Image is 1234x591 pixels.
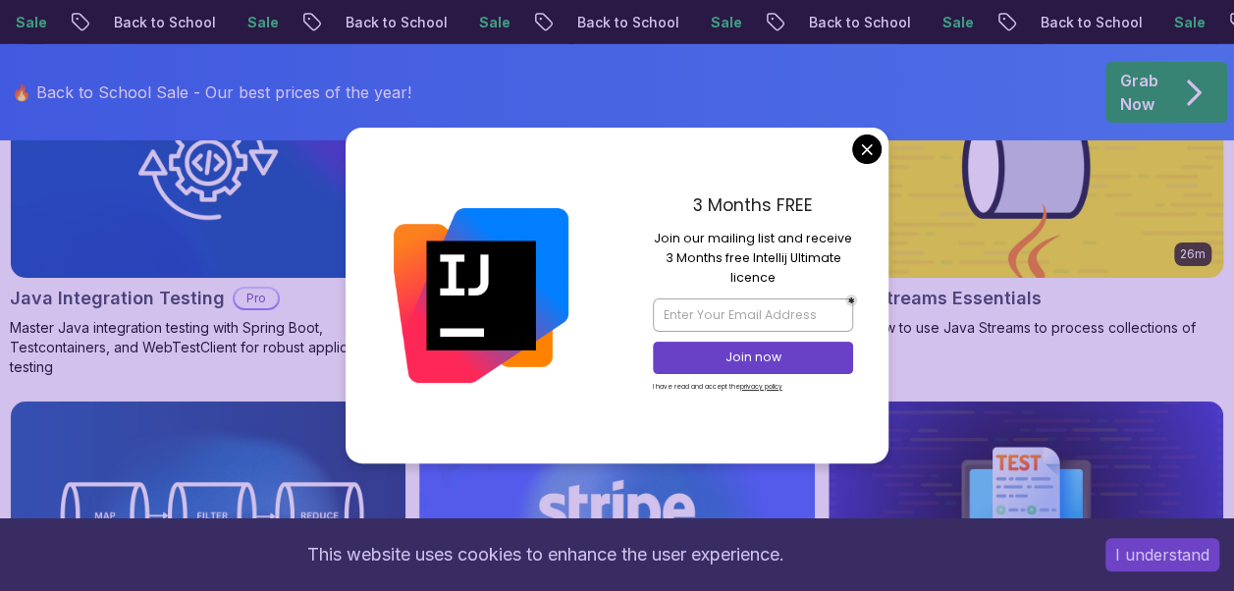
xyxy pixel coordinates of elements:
[12,81,411,104] p: 🔥 Back to School Sale - Our best prices of the year!
[1127,13,1190,32] p: Sale
[828,55,1224,356] a: Java Streams Essentials card26mJava Streams EssentialsLearn how to use Java Streams to process co...
[828,285,1042,312] h2: Java Streams Essentials
[1120,69,1158,116] p: Grab Now
[993,13,1127,32] p: Back to School
[11,56,405,277] img: Java Integration Testing card
[762,13,895,32] p: Back to School
[298,13,432,32] p: Back to School
[15,533,1076,576] div: This website uses cookies to enhance the user experience.
[200,13,263,32] p: Sale
[819,51,1233,284] img: Java Streams Essentials card
[432,13,495,32] p: Sale
[10,55,406,376] a: Java Integration Testing card1.67hNEWJava Integration TestingProMaster Java integration testing w...
[1105,538,1219,571] button: Accept cookies
[895,13,958,32] p: Sale
[1180,246,1206,262] p: 26m
[828,318,1224,357] p: Learn how to use Java Streams to process collections of data.
[235,289,278,308] p: Pro
[664,13,726,32] p: Sale
[67,13,200,32] p: Back to School
[10,285,225,312] h2: Java Integration Testing
[530,13,664,32] p: Back to School
[10,318,406,377] p: Master Java integration testing with Spring Boot, Testcontainers, and WebTestClient for robust ap...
